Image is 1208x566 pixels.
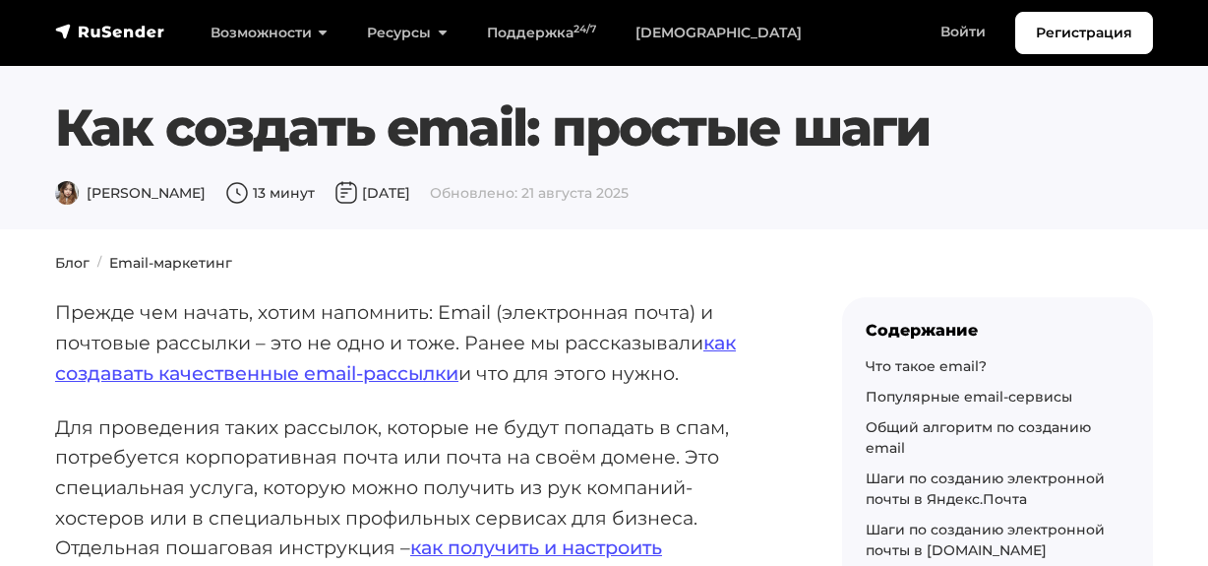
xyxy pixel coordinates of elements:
[430,184,629,202] span: Обновлено: 21 августа 2025
[90,253,232,274] li: Email-маркетинг
[866,321,1129,340] div: Содержание
[55,254,90,272] a: Блог
[574,23,596,35] sup: 24/7
[921,12,1005,52] a: Войти
[866,357,987,375] a: Что такое email?
[334,184,410,202] span: [DATE]
[225,184,315,202] span: 13 минут
[866,470,1105,508] a: Шаги по созданию электронной почты в Яндекс.Почта
[866,521,1105,559] a: Шаги по созданию электронной почты в [DOMAIN_NAME]
[55,22,165,41] img: RuSender
[1015,12,1153,54] a: Регистрация
[334,181,358,205] img: Дата публикации
[55,184,206,202] span: [PERSON_NAME]
[616,13,821,53] a: [DEMOGRAPHIC_DATA]
[55,297,779,388] p: Прежде чем начать, хотим напомнить: Email (электронная почта) и почтовые рассылки – это не одно и...
[55,97,1059,158] h1: Как создать email: простые шаги
[191,13,347,53] a: Возможности
[43,253,1165,274] nav: breadcrumb
[347,13,466,53] a: Ресурсы
[55,331,736,385] a: как создавать качественные email-рассылки
[225,181,249,205] img: Время чтения
[866,418,1091,457] a: Общий алгоритм по созданию email
[467,13,616,53] a: Поддержка24/7
[866,388,1072,406] a: Популярные email-сервисы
